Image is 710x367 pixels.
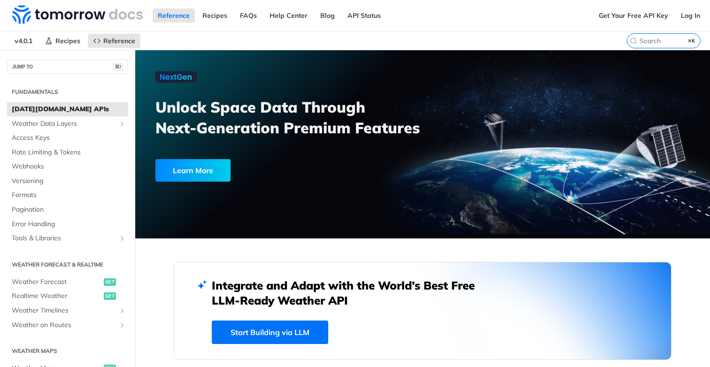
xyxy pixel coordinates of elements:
a: Weather on RoutesShow subpages for Weather on Routes [7,318,128,332]
h2: Weather Maps [7,347,128,355]
a: Tools & LibrariesShow subpages for Tools & Libraries [7,231,128,245]
a: Get Your Free API Key [594,8,673,23]
span: Rate Limiting & Tokens [12,148,126,157]
a: Weather Data LayersShow subpages for Weather Data Layers [7,117,128,131]
span: Realtime Weather [12,291,101,301]
a: Formats [7,188,128,202]
span: Formats [12,191,126,200]
span: v4.0.1 [9,34,38,48]
h2: Integrate and Adapt with the World’s Best Free LLM-Ready Weather API [212,278,489,308]
a: Error Handling [7,217,128,231]
a: API Status [342,8,386,23]
a: FAQs [235,8,262,23]
a: Versioning [7,174,128,188]
a: Reference [153,8,195,23]
button: Show subpages for Weather on Routes [118,321,126,329]
a: Blog [315,8,340,23]
a: Weather TimelinesShow subpages for Weather Timelines [7,304,128,318]
span: Weather on Routes [12,321,116,330]
span: Weather Forecast [12,277,101,287]
button: Show subpages for Weather Timelines [118,307,126,314]
span: Recipes [55,37,80,45]
button: JUMP TO⌘/ [7,60,128,74]
h2: Fundamentals [7,88,128,96]
svg: Search [630,37,637,45]
a: [DATE][DOMAIN_NAME] APIs [7,102,128,116]
span: Pagination [12,205,126,214]
span: Tools & Libraries [12,234,116,243]
img: Tomorrow.io Weather API Docs [12,5,143,24]
a: Pagination [7,203,128,217]
span: [DATE][DOMAIN_NAME] APIs [12,105,126,114]
a: Webhooks [7,160,128,174]
a: Log In [676,8,705,23]
a: Reference [88,34,140,48]
a: Help Center [264,8,313,23]
span: Weather Data Layers [12,119,116,129]
span: Reference [103,37,135,45]
span: get [104,292,116,300]
span: Versioning [12,176,126,186]
span: Access Keys [12,133,126,143]
span: get [104,278,116,286]
span: ⌘/ [113,63,123,71]
img: NextGen [155,71,197,83]
h3: Unlock Space Data Through Next-Generation Premium Features [155,97,433,138]
button: Show subpages for Tools & Libraries [118,235,126,242]
a: Access Keys [7,131,128,145]
span: Error Handling [12,220,126,229]
a: Recipes [40,34,85,48]
span: Weather Timelines [12,306,116,315]
a: Weather Forecastget [7,275,128,289]
button: Show subpages for Weather Data Layers [118,120,126,128]
a: Start Building via LLM [212,321,328,344]
a: Recipes [197,8,232,23]
a: Realtime Weatherget [7,289,128,303]
a: Rate Limiting & Tokens [7,145,128,160]
div: Learn More [155,159,231,182]
span: Webhooks [12,162,126,171]
kbd: ⌘K [686,36,698,46]
h2: Weather Forecast & realtime [7,260,128,269]
a: Learn More [155,159,377,182]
